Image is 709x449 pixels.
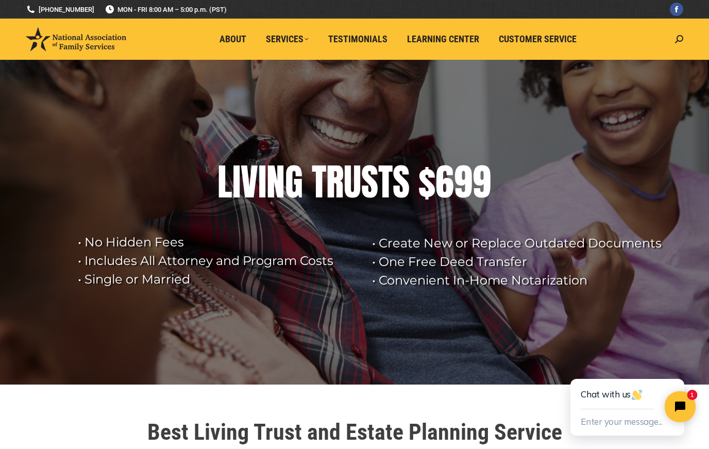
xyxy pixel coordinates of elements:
a: Facebook page opens in new window [670,3,683,16]
div: I [258,161,266,203]
div: T [312,161,326,203]
h1: Best Living Trust and Estate Planning Service [66,421,643,443]
div: U [344,161,361,203]
div: 9 [454,161,472,203]
div: G [285,161,303,203]
span: Customer Service [499,34,577,45]
span: About [220,34,246,45]
div: S [393,161,410,203]
div: 9 [472,161,491,203]
span: MON - FRI 8:00 AM – 5:00 p.m. (PST) [105,5,227,14]
span: Learning Center [407,34,479,45]
div: T [378,161,393,203]
rs-layer: • No Hidden Fees • Includes All Attorney and Program Costs • Single or Married [78,233,359,289]
div: R [326,161,344,203]
div: N [266,161,285,203]
div: S [361,161,378,203]
a: About [212,29,254,49]
img: National Association of Family Services [26,27,126,51]
a: Testimonials [321,29,395,49]
iframe: Tidio Chat [547,345,709,449]
a: Learning Center [400,29,486,49]
span: Testimonials [328,34,387,45]
div: 6 [435,161,454,203]
div: I [232,161,241,203]
div: L [217,161,232,203]
a: [PHONE_NUMBER] [26,5,94,14]
a: Customer Service [492,29,584,49]
rs-layer: • Create New or Replace Outdated Documents • One Free Deed Transfer • Convenient In-Home Notariza... [372,234,671,290]
div: $ [418,161,435,203]
span: Services [266,34,309,45]
div: V [241,161,258,203]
